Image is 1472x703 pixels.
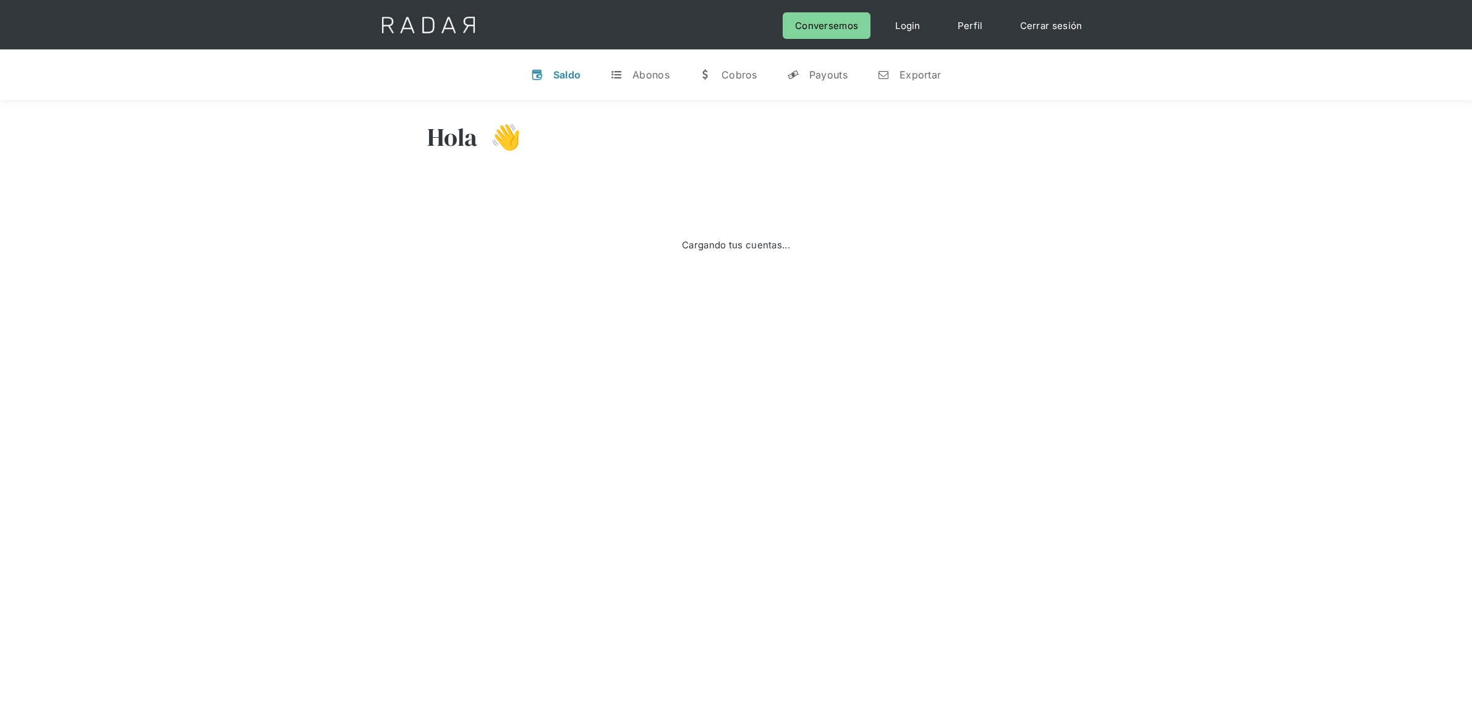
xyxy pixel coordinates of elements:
[783,12,870,39] a: Conversemos
[1008,12,1095,39] a: Cerrar sesión
[610,69,623,81] div: t
[945,12,995,39] a: Perfil
[632,69,670,81] div: Abonos
[699,69,712,81] div: w
[427,122,478,153] h3: Hola
[553,69,581,81] div: Saldo
[721,69,757,81] div: Cobros
[877,69,890,81] div: n
[900,69,941,81] div: Exportar
[883,12,933,39] a: Login
[531,69,543,81] div: v
[478,122,521,153] h3: 👋
[682,237,790,253] div: Cargando tus cuentas...
[809,69,848,81] div: Payouts
[787,69,799,81] div: y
